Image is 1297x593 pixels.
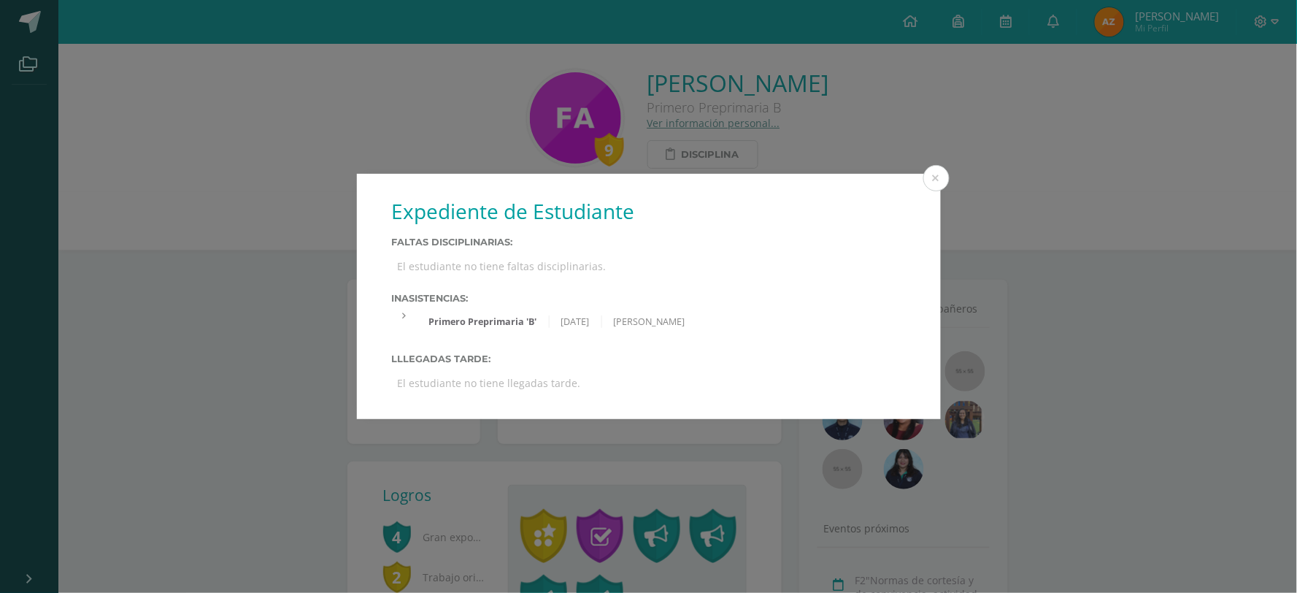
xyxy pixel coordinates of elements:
[923,165,950,191] button: Close (Esc)
[417,315,550,328] div: Primero Preprimaria 'B'
[392,197,906,225] h1: Expediente de Estudiante
[392,353,906,364] label: Lllegadas tarde:
[392,237,906,248] label: Faltas Disciplinarias:
[550,315,602,328] div: [DATE]
[392,370,906,396] div: El estudiante no tiene llegadas tarde.
[602,315,697,328] div: [PERSON_NAME]
[392,253,906,279] div: El estudiante no tiene faltas disciplinarias.
[392,293,906,304] label: Inasistencias:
